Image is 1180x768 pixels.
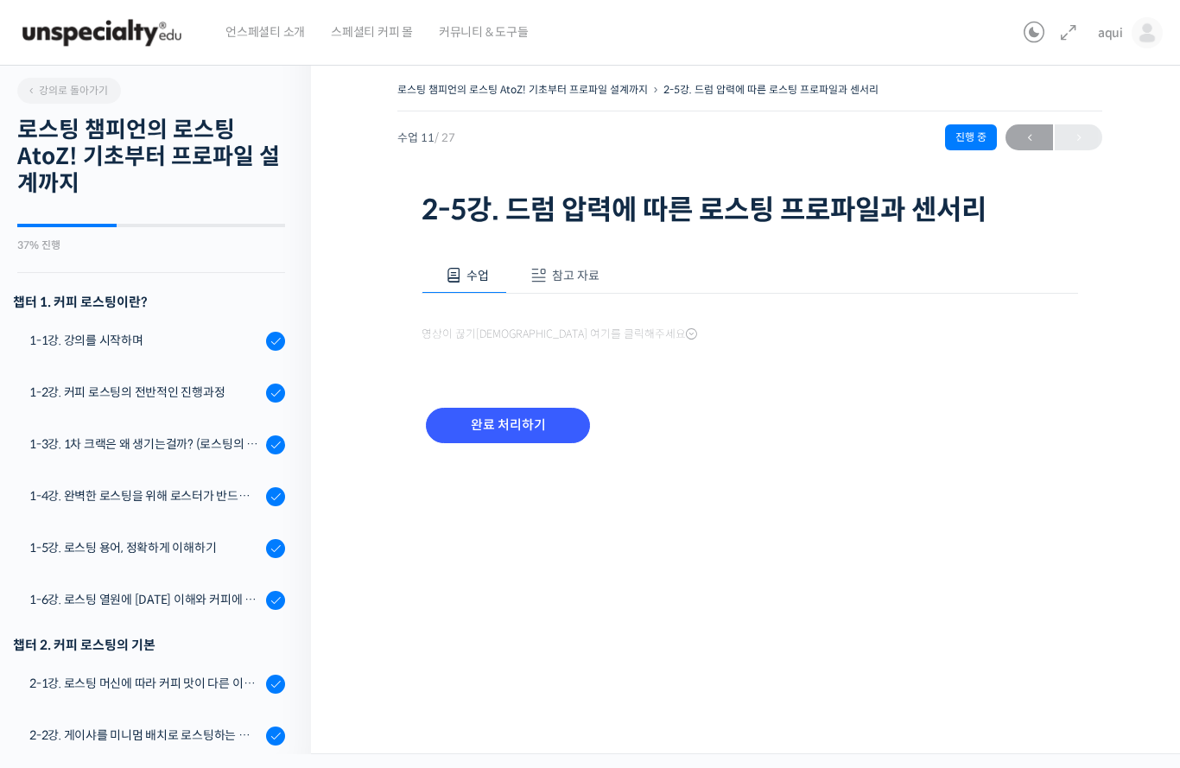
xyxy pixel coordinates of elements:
[397,132,455,143] span: 수업 11
[422,194,1078,226] h1: 2-5강. 드럼 압력에 따른 로스팅 프로파일과 센서리
[1006,124,1053,150] a: ←이전
[1006,126,1053,149] span: ←
[552,268,600,283] span: 참고 자료
[17,240,285,251] div: 37% 진행
[945,124,997,150] div: 진행 중
[29,674,261,693] div: 2-1강. 로스팅 머신에 따라 커피 맛이 다른 이유 (로스팅 머신의 매커니즘과 열원)
[17,117,285,198] h2: 로스팅 챔피언의 로스팅 AtoZ! 기초부터 프로파일 설계까지
[29,486,261,505] div: 1-4강. 완벽한 로스팅을 위해 로스터가 반드시 갖춰야 할 것 (로스팅 목표 설정하기)
[13,633,285,657] div: 챕터 2. 커피 로스팅의 기본
[397,83,648,96] a: 로스팅 챔피언의 로스팅 AtoZ! 기초부터 프로파일 설계까지
[29,331,261,350] div: 1-1강. 강의를 시작하며
[29,435,261,454] div: 1-3강. 1차 크랙은 왜 생기는걸까? (로스팅의 물리적, 화학적 변화)
[435,130,455,145] span: / 27
[663,83,879,96] a: 2-5강. 드럼 압력에 따른 로스팅 프로파일과 센서리
[26,84,108,97] span: 강의로 돌아가기
[29,590,261,609] div: 1-6강. 로스팅 열원에 [DATE] 이해와 커피에 미치는 영향
[13,290,285,314] h3: 챕터 1. 커피 로스팅이란?
[422,327,697,341] span: 영상이 끊기[DEMOGRAPHIC_DATA] 여기를 클릭해주세요
[17,78,121,104] a: 강의로 돌아가기
[1098,25,1123,41] span: aqui
[29,726,261,745] div: 2-2강. 게이샤를 미니멈 배치로 로스팅하는 이유 (로스터기 용량과 배치 사이즈)
[29,383,261,402] div: 1-2강. 커피 로스팅의 전반적인 진행과정
[466,268,489,283] span: 수업
[426,408,590,443] input: 완료 처리하기
[29,538,261,557] div: 1-5강. 로스팅 용어, 정확하게 이해하기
